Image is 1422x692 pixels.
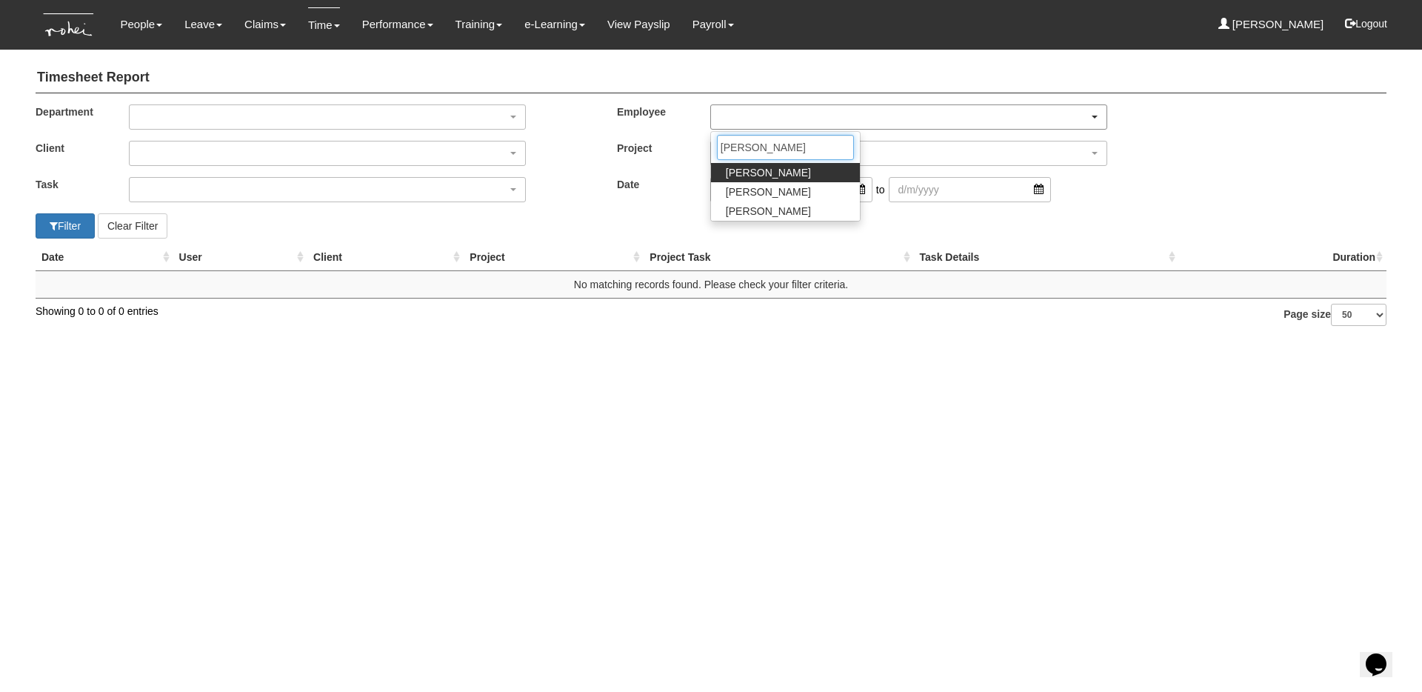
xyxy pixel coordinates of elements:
[307,244,464,271] th: Client : activate to sort column ascending
[308,7,340,42] a: Time
[717,135,854,160] input: Search
[606,104,699,119] label: Employee
[524,7,585,41] a: e-Learning
[244,7,286,41] a: Claims
[36,244,173,271] th: Date : activate to sort column ascending
[98,213,167,239] button: Clear Filter
[36,270,1386,298] td: No matching records found. Please check your filter criteria.
[1331,304,1386,326] select: Page size
[607,7,670,41] a: View Payslip
[606,141,699,156] label: Project
[36,213,95,239] button: Filter
[24,177,118,192] label: Task
[872,177,889,202] span: to
[914,244,1180,271] th: Task Details : activate to sort column ascending
[1284,304,1386,326] label: Page size
[362,7,433,41] a: Performance
[1360,633,1407,677] iframe: chat widget
[692,7,734,41] a: Payroll
[184,7,222,41] a: Leave
[1218,7,1324,41] a: [PERSON_NAME]
[1179,244,1386,271] th: Duration : activate to sort column ascending
[455,7,503,41] a: Training
[889,177,1051,202] input: d/m/yyyy
[644,244,913,271] th: Project Task : activate to sort column ascending
[464,244,644,271] th: Project : activate to sort column ascending
[1335,6,1398,41] button: Logout
[24,104,118,119] label: Department
[120,7,162,41] a: People
[36,63,1386,93] h4: Timesheet Report
[173,244,308,271] th: User : activate to sort column ascending
[606,177,699,192] label: Date
[726,204,811,219] span: [PERSON_NAME]
[24,141,118,156] label: Client
[726,165,811,180] span: [PERSON_NAME]
[726,184,811,199] span: [PERSON_NAME]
